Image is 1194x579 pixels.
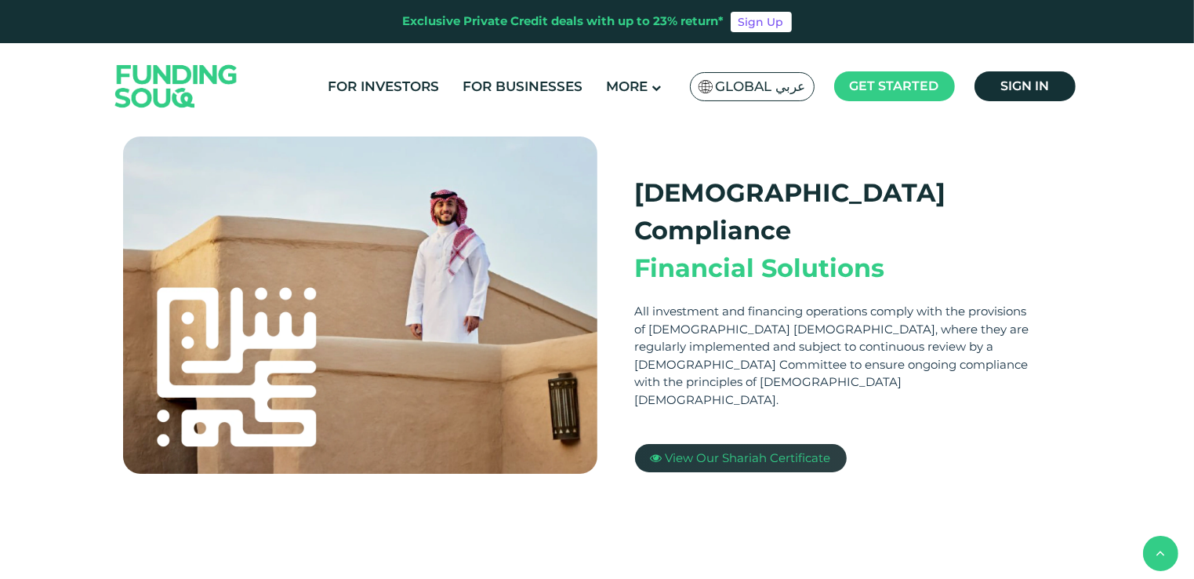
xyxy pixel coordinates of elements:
a: View Our Shariah Certificate [635,444,847,472]
a: Sign Up [731,12,792,32]
a: Sign in [974,71,1076,101]
img: shariah-img [123,137,597,474]
div: [DEMOGRAPHIC_DATA] Compliance [635,174,1034,249]
img: Logo [100,46,253,126]
a: For Investors [324,74,443,100]
div: Exclusive Private Credit deals with up to 23% return* [403,13,724,31]
span: Get started [850,78,939,93]
button: back [1143,536,1178,571]
span: View Our Shariah Certificate [666,450,831,465]
div: Financial Solutions [635,249,1034,287]
span: Sign in [1000,78,1049,93]
img: SA Flag [699,80,713,93]
span: More [606,78,648,94]
div: All investment and financing operations comply with the provisions of [DEMOGRAPHIC_DATA] [DEMOGRA... [635,303,1034,409]
a: For Businesses [459,74,586,100]
span: Global عربي [716,78,806,96]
